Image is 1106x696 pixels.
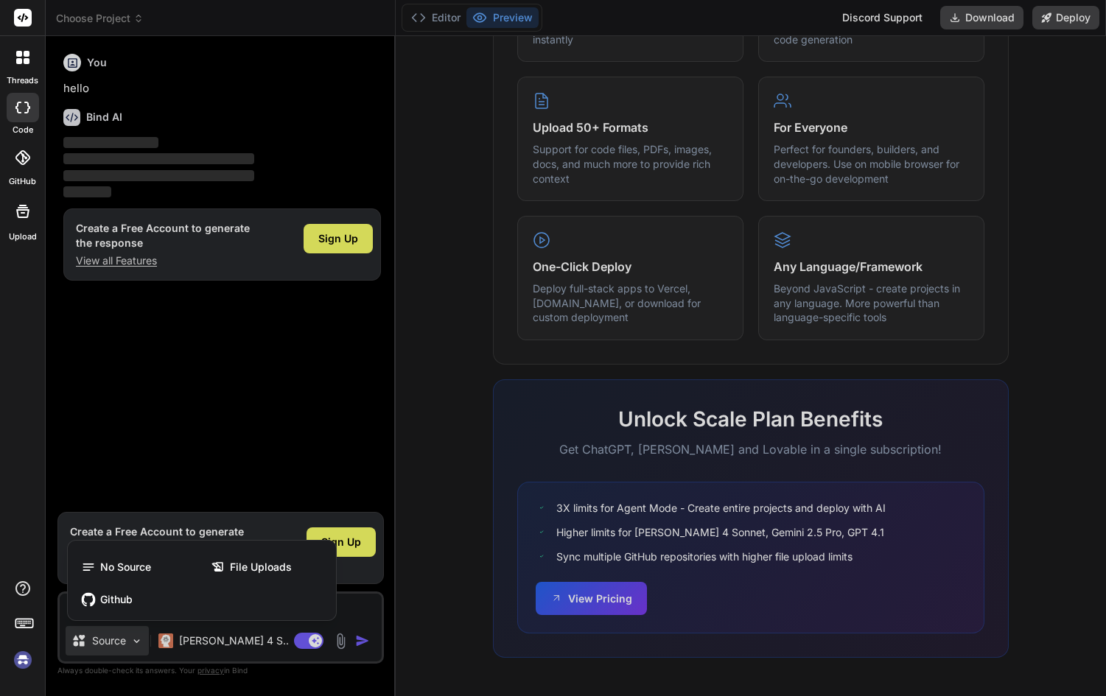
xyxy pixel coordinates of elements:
label: GitHub [9,175,36,188]
span: Github [100,592,133,607]
label: Upload [9,231,37,243]
img: signin [10,647,35,672]
span: No Source [100,560,151,574]
span: File Uploads [230,560,292,574]
label: code [13,124,33,136]
label: threads [7,74,38,87]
